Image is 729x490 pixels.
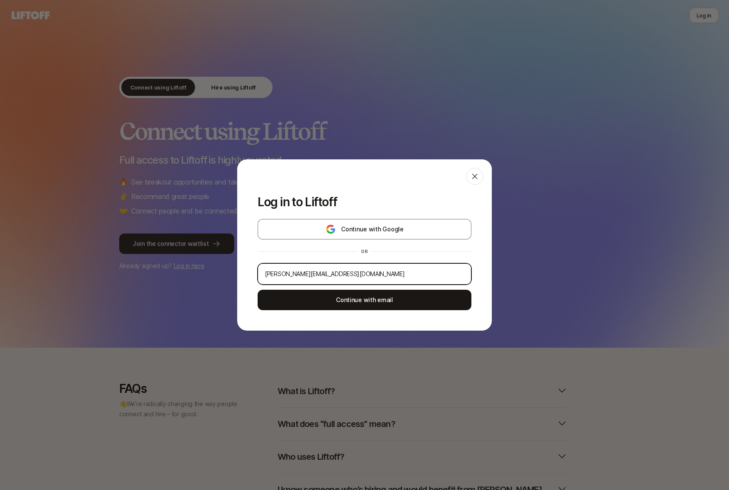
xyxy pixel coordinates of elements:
button: Continue with Google [258,219,471,239]
img: google-logo [325,224,336,234]
div: or [358,248,371,255]
input: Your personal email address [265,269,464,279]
p: Log in to Liftoff [258,195,471,209]
button: Continue with email [258,290,471,310]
